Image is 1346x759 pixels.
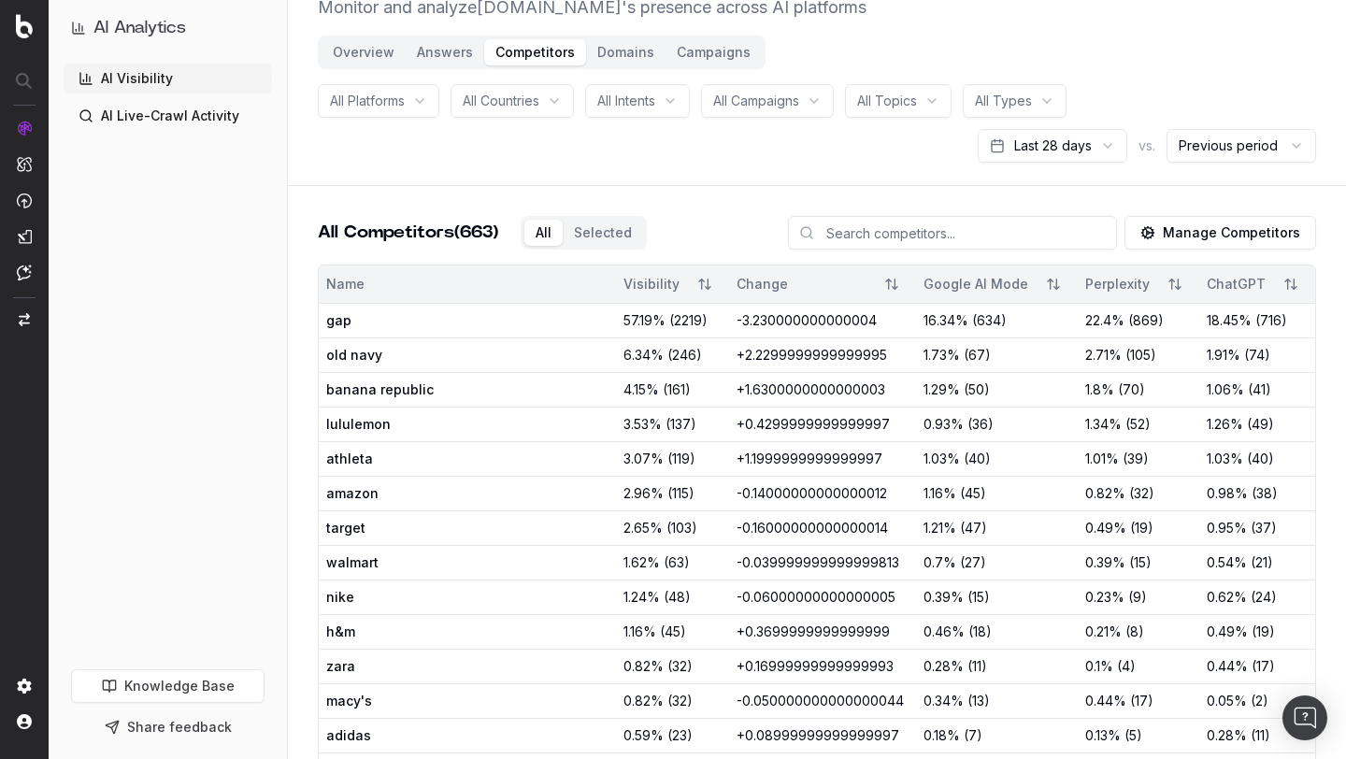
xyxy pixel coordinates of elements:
[1125,415,1151,434] span: ( 52 )
[737,693,904,709] span: -0.050000000000000044
[326,484,465,503] span: amazon
[623,588,660,607] span: 1.24 %
[1085,519,1126,537] span: 0.49 %
[1037,267,1070,301] button: Sort
[1207,311,1252,330] span: 18.45 %
[924,623,965,641] span: 0.46 %
[924,692,964,710] span: 0.34 %
[1128,311,1164,330] span: ( 869 )
[788,216,1117,250] input: Search competitors...
[463,92,539,110] span: All Countries
[924,311,968,330] span: 16.34 %
[1282,695,1327,740] div: Open Intercom Messenger
[737,485,887,501] span: -0.14000000000000012
[326,311,465,330] span: gap
[1252,657,1275,676] span: ( 17 )
[1207,623,1248,641] span: 0.49 %
[667,657,693,676] span: ( 32 )
[924,450,960,468] span: 1.03 %
[737,451,882,466] span: +1.1999999999999997
[964,380,990,399] span: ( 50 )
[1125,623,1144,641] span: ( 8 )
[737,416,890,432] span: +0.4299999999999997
[623,657,664,676] span: 0.82 %
[17,265,32,280] img: Assist
[1125,346,1156,365] span: ( 105 )
[967,588,990,607] span: ( 15 )
[623,380,659,399] span: 4.15 %
[319,265,616,303] th: Name
[666,415,696,434] span: ( 137 )
[1244,346,1270,365] span: ( 74 )
[326,450,465,468] span: athleta
[964,450,991,468] span: ( 40 )
[737,312,877,328] span: -3.230000000000004
[1085,311,1124,330] span: 22.4 %
[623,553,660,572] span: 1.62 %
[326,692,465,710] span: macy's
[1085,380,1114,399] span: 1.8 %
[1207,692,1247,710] span: 0.05 %
[1085,692,1126,710] span: 0.44 %
[1085,553,1125,572] span: 0.39 %
[737,554,899,570] span: -0.039999999999999813
[623,726,664,745] span: 0.59 %
[1207,553,1247,572] span: 0.54 %
[1085,623,1122,641] span: 0.21 %
[663,380,691,399] span: ( 161 )
[1251,692,1268,710] span: ( 2 )
[19,313,30,326] img: Switch project
[406,39,484,65] button: Answers
[524,220,563,246] button: All
[1085,346,1122,365] span: 2.71 %
[17,156,32,172] img: Intelligence
[484,39,586,65] button: Competitors
[623,415,662,434] span: 3.53 %
[1274,267,1308,301] button: Sort
[326,380,465,399] span: banana republic
[1117,657,1136,676] span: ( 4 )
[1251,519,1277,537] span: ( 37 )
[1207,484,1248,503] span: 0.98 %
[664,588,691,607] span: ( 48 )
[924,346,960,365] span: 1.73 %
[326,346,465,365] span: old navy
[71,15,265,41] button: AI Analytics
[1207,346,1240,365] span: 1.91 %
[713,92,799,110] span: All Campaigns
[1085,275,1151,294] div: Perplexity
[1251,553,1273,572] span: ( 21 )
[1123,450,1149,468] span: ( 39 )
[326,657,465,676] span: zara
[737,347,887,363] span: +2.2299999999999995
[597,92,655,110] span: All Intents
[71,669,265,703] a: Knowledge Base
[737,275,866,294] div: Change
[1207,657,1248,676] span: 0.44 %
[1129,484,1154,503] span: ( 32 )
[1118,380,1145,399] span: ( 70 )
[623,519,663,537] span: 2.65 %
[666,39,762,65] button: Campaigns
[16,14,33,38] img: Botify logo
[1255,311,1287,330] span: ( 716 )
[623,311,666,330] span: 57.19 %
[623,623,656,641] span: 1.16 %
[1130,519,1153,537] span: ( 19 )
[1252,484,1278,503] span: ( 38 )
[1085,657,1113,676] span: 0.1 %
[924,553,956,572] span: 0.7 %
[1251,726,1270,745] span: ( 11 )
[71,710,265,744] button: Share feedback
[924,726,960,745] span: 0.18 %
[924,657,964,676] span: 0.28 %
[1085,588,1124,607] span: 0.23 %
[1251,588,1277,607] span: ( 24 )
[960,553,986,572] span: ( 27 )
[737,520,888,536] span: -0.16000000000000014
[967,692,990,710] span: ( 13 )
[667,450,695,468] span: ( 119 )
[1130,692,1153,710] span: ( 17 )
[667,484,694,503] span: ( 115 )
[924,380,960,399] span: 1.29 %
